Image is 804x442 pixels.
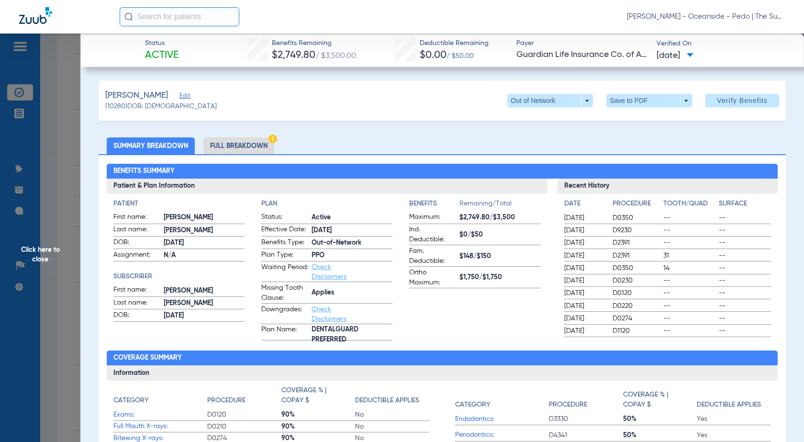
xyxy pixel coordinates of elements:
[281,385,350,406] h4: Coverage % | Copay $
[564,238,604,248] span: [DATE]
[663,199,715,209] h4: Tooth/Quad
[113,396,148,406] h4: Category
[613,276,660,285] span: D0230
[719,226,771,235] span: --
[261,325,308,340] span: Plan Name:
[409,225,456,245] span: Ind. Deductible:
[409,212,456,224] span: Maximum:
[564,226,604,235] span: [DATE]
[663,226,715,235] span: --
[261,238,308,249] span: Benefits Type:
[312,238,392,248] span: Out-of-Network
[549,414,623,424] span: D3330
[409,268,456,288] span: Ortho Maximum:
[281,385,355,409] app-breakdown-title: Coverage % | Copay $
[207,385,281,409] app-breakdown-title: Procedure
[355,410,429,419] span: No
[113,285,160,296] span: First name:
[261,262,308,282] span: Waiting Period:
[613,226,660,235] span: D9230
[613,213,660,223] span: D0350
[719,199,771,212] app-breakdown-title: Surface
[145,38,179,48] span: Status
[281,422,355,431] span: 90%
[663,199,715,212] app-breakdown-title: Tooth/Quad
[564,301,604,311] span: [DATE]
[719,314,771,323] span: --
[113,310,160,322] span: DOB:
[145,49,179,62] span: Active
[613,326,660,336] span: D1120
[697,414,770,424] span: Yes
[613,251,660,261] span: D2391
[420,50,447,60] span: $0.00
[355,385,429,409] app-breakdown-title: Deductible Applies
[113,410,207,420] span: Exams:
[613,199,660,212] app-breakdown-title: Procedure
[19,7,52,24] img: Zuub Logo
[164,226,245,236] span: [PERSON_NAME]
[663,276,715,285] span: --
[663,314,715,323] span: --
[549,385,623,413] app-breakdown-title: Procedure
[113,199,245,209] app-breakdown-title: Patient
[179,92,188,102] span: Edit
[719,288,771,298] span: --
[663,288,715,298] span: --
[756,396,804,442] iframe: Chat Widget
[613,288,660,298] span: D0120
[564,276,604,285] span: [DATE]
[164,298,245,308] span: [PERSON_NAME]
[312,288,392,298] span: Applies
[120,7,239,26] input: Search for patients
[261,199,392,209] h4: Plan
[281,410,355,419] span: 90%
[164,250,245,261] span: N/A
[312,306,346,322] a: Check Disclaimers
[113,250,160,261] span: Assignment:
[564,326,604,336] span: [DATE]
[312,330,392,340] span: DENTALGUARD PREFERRED
[113,298,160,309] span: Last name:
[107,164,777,179] h2: Benefits Summary
[516,38,648,48] span: Payer
[719,251,771,261] span: --
[564,251,604,261] span: [DATE]
[105,90,168,102] span: [PERSON_NAME]
[516,49,648,61] span: Guardian Life Insurance Co. of America
[268,135,277,143] img: Hazard
[164,213,245,223] span: [PERSON_NAME]
[564,199,604,212] app-breakdown-title: Date
[207,396,246,406] h4: Procedure
[455,385,549,413] app-breakdown-title: Category
[623,390,692,410] h4: Coverage % | Copay $
[613,199,660,209] h4: Procedure
[459,199,540,212] span: Remaining/Total
[261,225,308,236] span: Effective Date:
[261,212,308,224] span: Status:
[312,264,346,280] a: Check Disclaimers
[719,263,771,273] span: --
[409,199,459,209] h4: Benefits
[355,422,429,431] span: No
[697,400,761,410] h4: Deductible Applies
[459,230,540,240] span: $0/$50
[455,400,490,410] h4: Category
[564,314,604,323] span: [DATE]
[663,326,715,336] span: --
[627,12,785,22] span: [PERSON_NAME] - Oceanside - Pedo | The Super Dentists
[663,301,715,311] span: --
[107,365,777,381] h3: Information
[409,246,456,266] span: Fam. Deductible:
[663,238,715,248] span: --
[113,385,207,409] app-breakdown-title: Category
[207,410,281,419] span: D0120
[719,301,771,311] span: --
[107,179,547,194] h3: Patient & Plan Information
[113,272,245,282] h4: Subscriber
[272,50,315,60] span: $2,749.80
[312,226,392,236] span: [DATE]
[657,50,693,62] span: [DATE]
[697,385,770,413] app-breakdown-title: Deductible Applies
